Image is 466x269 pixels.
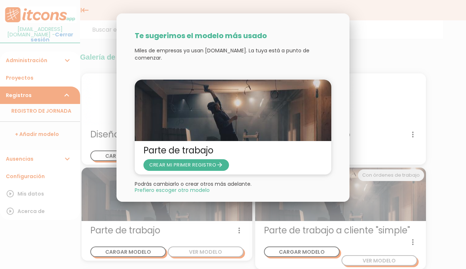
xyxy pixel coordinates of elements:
i: arrow_forward [216,159,223,171]
p: Miles de empresas ya usan [DOMAIN_NAME]. La tuya está a punto de comenzar. [135,47,331,61]
span: CREAR MI PRIMER REGISTRO [149,161,223,168]
h3: Te sugerimos el modelo más usado [135,32,331,40]
img: partediariooperario.jpg [135,80,331,141]
span: Close [135,188,210,193]
span: Parte de trabajo [143,145,323,156]
span: Podrás cambiarlo o crear otros más adelante. [135,180,252,188]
